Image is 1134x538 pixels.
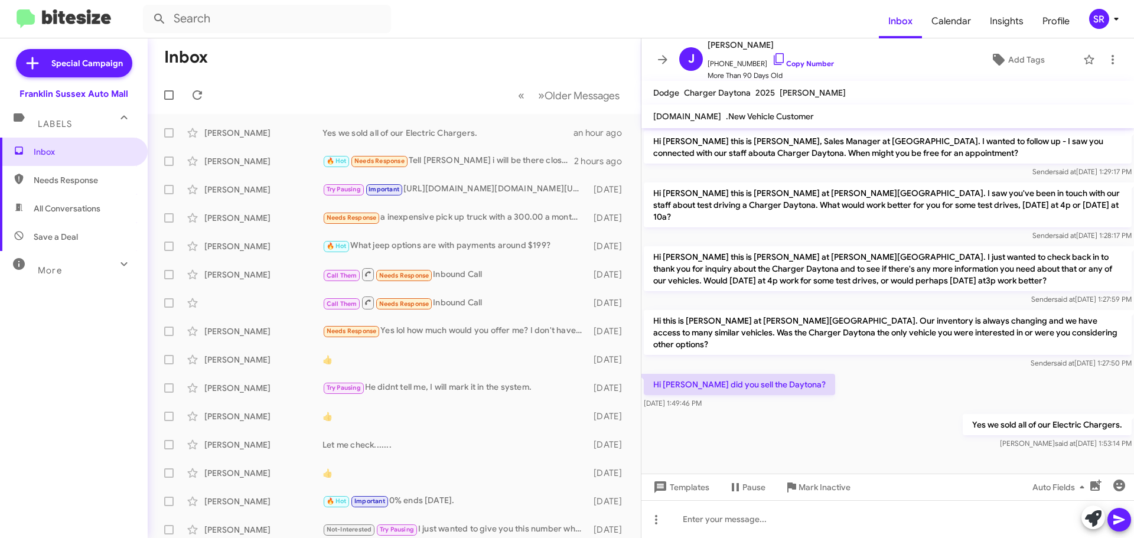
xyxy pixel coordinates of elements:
button: Auto Fields [1023,477,1099,498]
div: [PERSON_NAME] [204,524,322,536]
button: SR [1079,9,1121,29]
span: More Than 90 Days Old [708,70,834,81]
div: Inbound Call [322,267,588,282]
span: 🔥 Hot [327,157,347,165]
span: .New Vehicle Customer [726,111,814,122]
div: Inbound Call [322,295,588,310]
p: Hi [PERSON_NAME] this is [PERSON_NAME] at [PERSON_NAME][GEOGRAPHIC_DATA]. I saw you've been in to... [644,182,1132,227]
span: Inbox [34,146,134,158]
span: [PHONE_NUMBER] [708,52,834,70]
span: Older Messages [545,89,620,102]
div: Yes we sold all of our Electric Chargers. [322,127,573,139]
div: Let me check....... [322,439,588,451]
div: [PERSON_NAME] [204,155,322,167]
div: a inexpensive pick up truck with a 300.00 a month payment [322,211,588,224]
span: Important [354,497,385,505]
div: Tell [PERSON_NAME] i will be there closer to 4:30 [322,154,574,168]
span: [PERSON_NAME] [DATE] 1:53:14 PM [1000,439,1132,448]
button: Add Tags [956,49,1077,70]
p: Yes we sold all of our Electric Chargers. [963,414,1132,435]
span: Sender [DATE] 1:28:17 PM [1032,231,1132,240]
div: [PERSON_NAME] [204,467,322,479]
span: [PERSON_NAME] [780,87,846,98]
div: [DATE] [588,524,631,536]
p: Hi [PERSON_NAME] did you sell the Daytona? [644,374,835,395]
span: 🔥 Hot [327,242,347,250]
div: [DATE] [588,240,631,252]
div: [DATE] [588,325,631,337]
button: Templates [641,477,719,498]
span: 🔥 Hot [327,497,347,505]
button: Mark Inactive [775,477,860,498]
div: [PERSON_NAME] [204,354,322,366]
div: [DATE] [588,439,631,451]
span: « [518,88,524,103]
div: 👍 [322,354,588,366]
span: [PERSON_NAME] [708,38,834,52]
div: [PERSON_NAME] [204,212,322,224]
span: said at [1055,167,1076,176]
p: Hi [PERSON_NAME] this is [PERSON_NAME], Sales Manager at [GEOGRAPHIC_DATA]. I wanted to follow up... [644,131,1132,164]
div: [PERSON_NAME] [204,325,322,337]
span: Save a Deal [34,231,78,243]
div: [DATE] [588,495,631,507]
a: Calendar [922,4,980,38]
span: Call Them [327,272,357,279]
span: Needs Response [379,300,429,308]
span: J [688,50,695,69]
span: Needs Response [327,214,377,221]
span: All Conversations [34,203,100,214]
span: Mark Inactive [799,477,850,498]
span: Needs Response [354,157,405,165]
span: Needs Response [327,327,377,335]
span: Pause [742,477,765,498]
div: Franklin Sussex Auto Mall [19,88,128,100]
button: Pause [719,477,775,498]
a: Inbox [879,4,922,38]
div: 2 hours ago [574,155,631,167]
div: [DATE] [588,269,631,281]
span: Call Them [327,300,357,308]
button: Next [531,83,627,107]
div: 0% ends [DATE]. [322,494,588,508]
span: Sender [DATE] 1:29:17 PM [1032,167,1132,176]
div: 👍 [322,467,588,479]
span: Add Tags [1008,49,1045,70]
div: I just wanted to give you this number which had to be authorized from the executive level. It is ... [322,523,588,536]
div: [PERSON_NAME] [204,382,322,394]
span: Dodge [653,87,679,98]
span: » [538,88,545,103]
input: Search [143,5,391,33]
div: What jeep options are with payments around $199? [322,239,588,253]
div: [DATE] [588,354,631,366]
div: [PERSON_NAME] [204,495,322,507]
a: Profile [1033,4,1079,38]
a: Insights [980,4,1033,38]
span: said at [1054,295,1075,304]
div: Yes lol how much would you offer me? I don't have any time to come in so you let me know. Thank you. [322,324,588,338]
span: Try Pausing [327,185,361,193]
span: Needs Response [379,272,429,279]
span: More [38,265,62,276]
span: Labels [38,119,72,129]
div: [URL][DOMAIN_NAME][DOMAIN_NAME][US_VEHICLE_IDENTIFICATION_NUMBER] [322,182,588,196]
span: Not-Interested [327,526,372,533]
span: Try Pausing [380,526,414,533]
div: an hour ago [573,127,631,139]
div: [PERSON_NAME] [204,439,322,451]
div: [DATE] [588,382,631,394]
a: Copy Number [772,59,834,68]
span: Try Pausing [327,384,361,392]
h1: Inbox [164,48,208,67]
span: [DOMAIN_NAME] [653,111,721,122]
div: [DATE] [588,467,631,479]
nav: Page navigation example [511,83,627,107]
div: [DATE] [588,410,631,422]
div: [DATE] [588,297,631,309]
p: Hi this is [PERSON_NAME] at [PERSON_NAME][GEOGRAPHIC_DATA]. Our inventory is always changing and ... [644,310,1132,355]
div: [PERSON_NAME] [204,240,322,252]
span: Sender [DATE] 1:27:59 PM [1031,295,1132,304]
a: Special Campaign [16,49,132,77]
